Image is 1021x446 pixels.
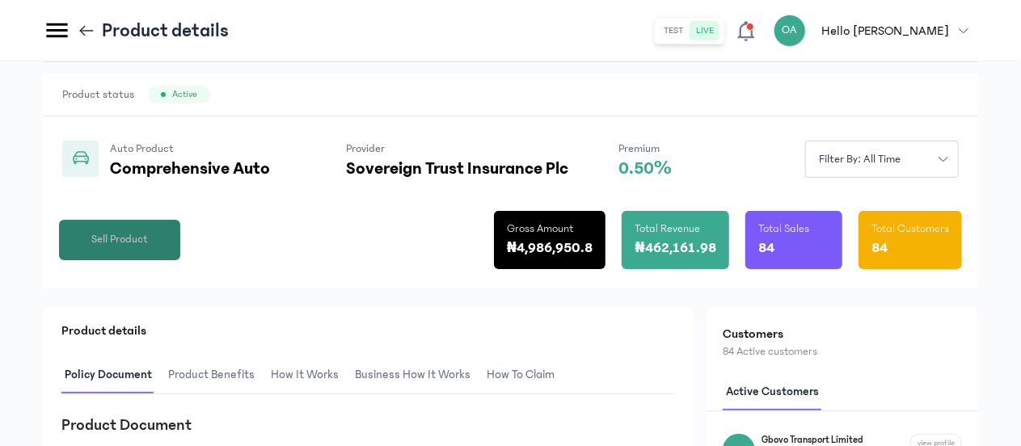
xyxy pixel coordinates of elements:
[723,373,832,411] button: Active customers
[507,237,593,259] p: ₦4,986,950.8
[822,21,949,40] p: Hello [PERSON_NAME]
[110,142,174,155] span: Auto Product
[758,237,774,259] p: 84
[774,15,806,47] div: OA
[483,356,558,394] span: How to claim
[723,343,962,360] p: 84 Active customers
[61,414,192,436] h3: Product Document
[774,15,978,47] button: OAHello [PERSON_NAME]
[809,151,911,168] span: Filter by: all time
[165,356,268,394] button: Product Benefits
[62,86,134,103] span: Product status
[346,159,568,179] p: Sovereign Trust Insurance Plc
[352,356,483,394] button: Business How It Works
[61,356,155,394] span: Policy Document
[268,356,342,394] span: How It Works
[102,18,229,44] p: Product details
[658,21,690,40] button: test
[268,356,352,394] button: How It Works
[59,220,180,260] button: Sell Product
[805,141,959,178] button: Filter by: all time
[758,221,829,237] p: Total Sales
[507,221,593,237] p: Gross Amount
[346,142,385,155] span: Provider
[165,356,258,394] span: Product Benefits
[871,237,888,259] p: 84
[172,88,197,101] span: Active
[618,142,660,155] span: Premium
[723,324,962,343] h2: Customers
[618,159,672,179] p: 0.50%
[352,356,474,394] span: Business How It Works
[91,231,148,248] span: Sell Product
[61,356,165,394] button: Policy Document
[483,356,567,394] button: How to claim
[871,221,949,237] p: Total Customers
[110,159,296,179] p: Comprehensive Auto
[690,21,721,40] button: live
[635,221,716,237] p: Total Revenue
[635,237,716,259] p: ₦462,161.98
[723,373,822,411] span: Active customers
[61,321,675,340] p: Product details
